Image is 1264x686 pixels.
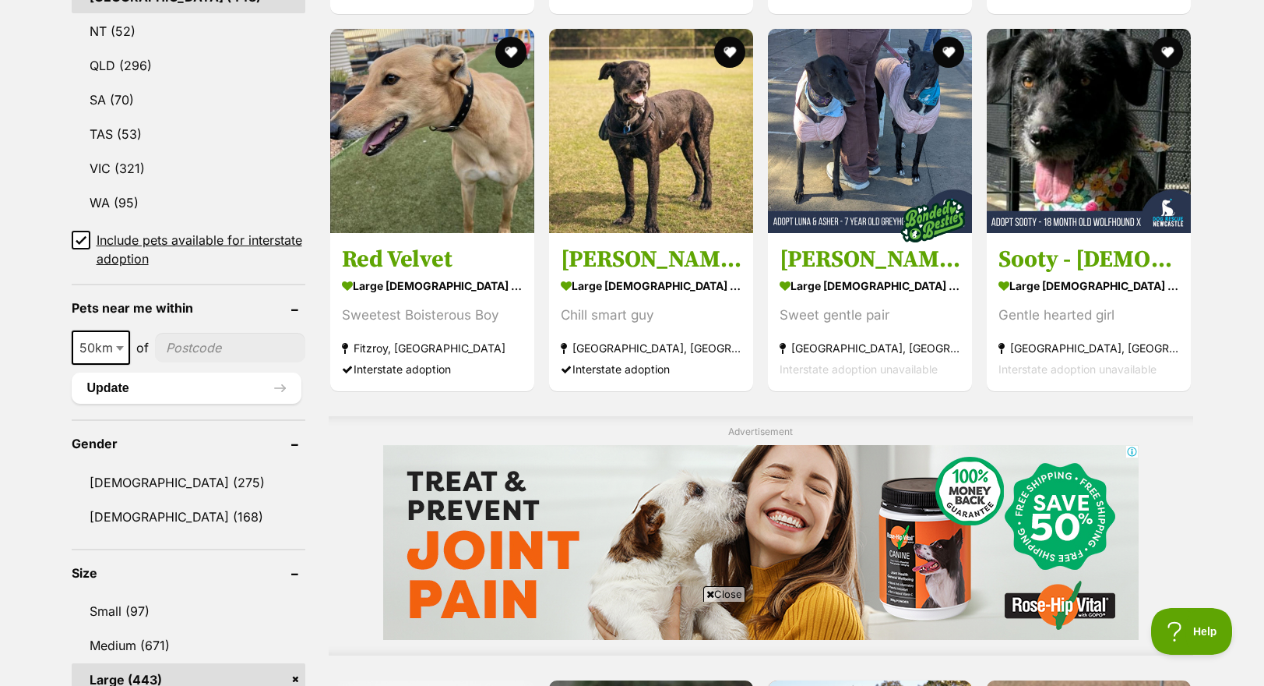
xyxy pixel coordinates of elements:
[342,338,523,359] strong: Fitzroy, [GEOGRAPHIC_DATA]
[72,118,305,150] a: TAS (53)
[998,305,1179,326] div: Gentle hearted girl
[72,437,305,451] header: Gender
[933,37,964,68] button: favourite
[72,500,305,533] a: [DEMOGRAPHIC_DATA] (168)
[1153,37,1184,68] button: favourite
[768,233,972,391] a: [PERSON_NAME] & [PERSON_NAME] - [DEMOGRAPHIC_DATA] Greyhounds large [DEMOGRAPHIC_DATA] Dog Sweet ...
[998,245,1179,274] h3: Sooty - [DEMOGRAPHIC_DATA] Wolfhound X
[561,274,741,297] strong: large [DEMOGRAPHIC_DATA] Dog
[780,245,960,274] h3: [PERSON_NAME] & [PERSON_NAME] - [DEMOGRAPHIC_DATA] Greyhounds
[383,445,1139,640] iframe: Advertisement
[330,233,534,391] a: Red Velvet large [DEMOGRAPHIC_DATA] Dog Sweetest Boisterous Boy Fitzroy, [GEOGRAPHIC_DATA] Inters...
[561,359,741,380] div: Interstate adoption
[349,608,916,678] iframe: Advertisement
[97,231,305,268] span: Include pets available for interstate adoption
[342,359,523,380] div: Interstate adoption
[894,182,972,260] img: bonded besties
[72,595,305,628] a: Small (97)
[72,152,305,185] a: VIC (321)
[342,274,523,297] strong: large [DEMOGRAPHIC_DATA] Dog
[72,83,305,116] a: SA (70)
[72,331,130,365] span: 50km
[342,305,523,326] div: Sweetest Boisterous Boy
[72,15,305,48] a: NT (52)
[561,338,741,359] strong: [GEOGRAPHIC_DATA], [GEOGRAPHIC_DATA]
[987,29,1191,233] img: Sooty - 18 Month Old Wolfhound X - Irish Wolfhound Dog
[72,231,305,268] a: Include pets available for interstate adoption
[998,362,1157,376] span: Interstate adoption unavailable
[72,301,305,315] header: Pets near me within
[780,305,960,326] div: Sweet gentle pair
[342,245,523,274] h3: Red Velvet
[495,37,526,68] button: favourite
[780,274,960,297] strong: large [DEMOGRAPHIC_DATA] Dog
[1151,608,1233,655] iframe: Help Scout Beacon - Open
[72,629,305,662] a: Medium (671)
[987,233,1191,391] a: Sooty - [DEMOGRAPHIC_DATA] Wolfhound X large [DEMOGRAPHIC_DATA] Dog Gentle hearted girl [GEOGRAPH...
[714,37,745,68] button: favourite
[998,338,1179,359] strong: [GEOGRAPHIC_DATA], [GEOGRAPHIC_DATA]
[549,29,753,233] img: Chuck - 10 Year Old Bullmastiff - Bullmastiff Dog
[768,29,972,233] img: Luna & Asher - 7 Year Old Greyhounds - Greyhound Dog
[72,186,305,219] a: WA (95)
[72,373,301,404] button: Update
[561,245,741,274] h3: [PERSON_NAME] - [DEMOGRAPHIC_DATA] Bullmastiff
[549,233,753,391] a: [PERSON_NAME] - [DEMOGRAPHIC_DATA] Bullmastiff large [DEMOGRAPHIC_DATA] Dog Chill smart guy [GEOG...
[780,338,960,359] strong: [GEOGRAPHIC_DATA], [GEOGRAPHIC_DATA]
[561,305,741,326] div: Chill smart guy
[72,466,305,499] a: [DEMOGRAPHIC_DATA] (275)
[998,274,1179,297] strong: large [DEMOGRAPHIC_DATA] Dog
[703,586,745,602] span: Close
[73,337,129,359] span: 50km
[72,566,305,580] header: Size
[155,333,305,362] input: postcode
[329,416,1193,656] div: Advertisement
[72,49,305,82] a: QLD (296)
[780,362,938,376] span: Interstate adoption unavailable
[136,338,149,357] span: of
[330,29,534,233] img: Red Velvet - Greyhound Dog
